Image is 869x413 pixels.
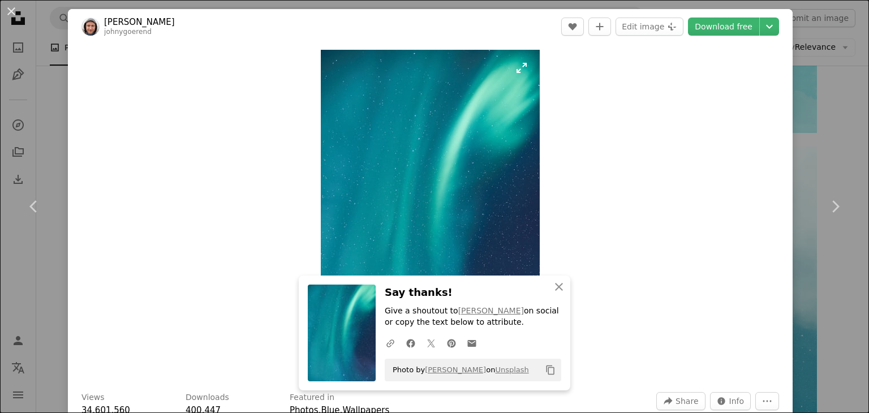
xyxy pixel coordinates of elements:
[290,392,334,403] h3: Featured in
[561,18,584,36] button: Like
[385,306,561,328] p: Give a shoutout to on social or copy the text below to attribute.
[104,28,152,36] a: johnygoerend
[462,332,482,354] a: Share over email
[81,18,100,36] img: Go to Johny Goerend's profile
[541,360,560,380] button: Copy to clipboard
[688,18,759,36] a: Download free
[760,18,779,36] button: Choose download size
[616,18,683,36] button: Edit image
[710,392,751,410] button: Stats about this image
[458,306,524,315] a: [PERSON_NAME]
[387,361,529,379] span: Photo by on
[321,50,540,378] img: galaxy wallpaper
[425,365,486,374] a: [PERSON_NAME]
[421,332,441,354] a: Share on Twitter
[385,285,561,301] h3: Say thanks!
[729,393,745,410] span: Info
[656,392,705,410] button: Share this image
[588,18,611,36] button: Add to Collection
[401,332,421,354] a: Share on Facebook
[321,50,540,378] button: Zoom in on this image
[186,392,229,403] h3: Downloads
[441,332,462,354] a: Share on Pinterest
[104,16,175,28] a: [PERSON_NAME]
[676,393,698,410] span: Share
[495,365,528,374] a: Unsplash
[755,392,779,410] button: More Actions
[801,152,869,261] a: Next
[81,392,105,403] h3: Views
